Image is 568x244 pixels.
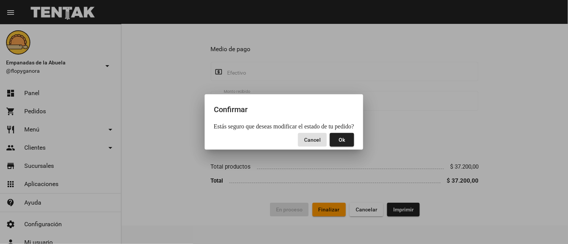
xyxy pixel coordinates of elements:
[304,137,321,143] span: Cancel
[214,103,354,116] h2: Confirmar
[298,133,327,147] button: Close dialog
[339,137,345,143] span: Ok
[205,123,363,130] mat-dialog-content: Estás seguro que deseas modificar el estado de tu pedido?
[330,133,354,147] button: Close dialog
